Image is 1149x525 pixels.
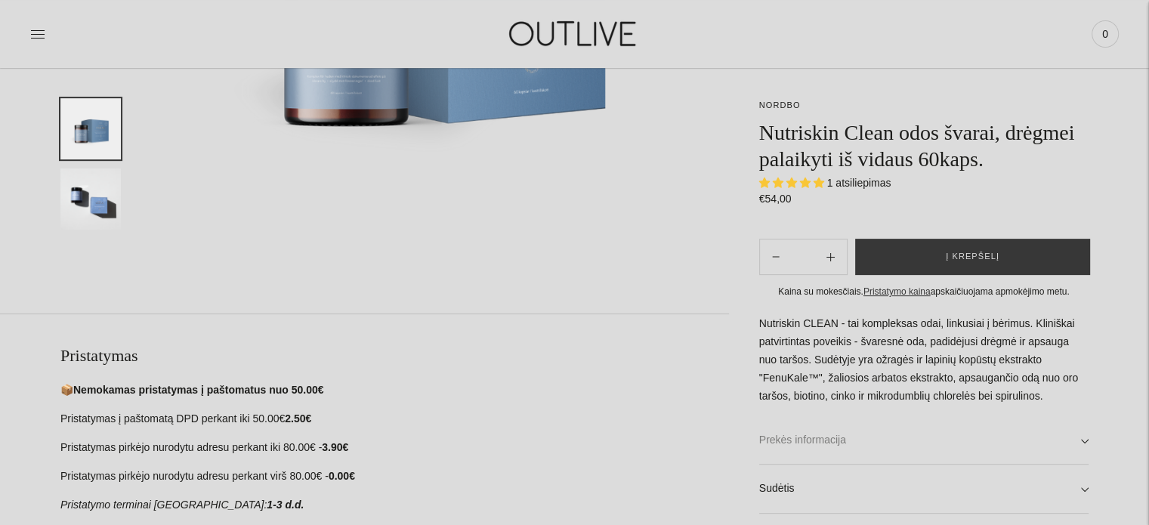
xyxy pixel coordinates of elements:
[60,439,729,457] p: Pristatymas pirkėjo nurodytu adresu perkant iki 80.00€ -
[73,384,323,396] strong: Nemokamas pristatymas į paštomatus nuo 50.00€
[60,499,267,511] em: Pristatymo terminai [GEOGRAPHIC_DATA]:
[60,344,729,367] h2: Pristatymas
[60,468,729,486] p: Pristatymas pirkėjo nurodytu adresu perkant virš 80.00€ -
[760,239,792,275] button: Add product quantity
[946,249,999,264] span: Į krepšelį
[1092,17,1119,51] a: 0
[285,412,311,425] strong: 2.50€
[322,441,348,453] strong: 3.90€
[60,381,729,400] p: 📦
[60,410,729,428] p: Pristatymas į paštomatą DPD perkant iki 50.00€
[759,465,1089,513] a: Sudėtis
[480,8,669,60] img: OUTLIVE
[855,239,1090,275] button: Į krepšelį
[267,499,304,511] strong: 1-3 d.d.
[759,100,801,110] a: NORDBO
[759,119,1089,172] h1: Nutriskin Clean odos švarai, drėgmei palaikyti iš vidaus 60kaps.
[759,315,1089,406] p: Nutriskin CLEAN - tai kompleksas odai, linkusiai į bėrimus. Kliniškai patvirtintas poveikis - šva...
[827,177,891,189] span: 1 atsiliepimas
[60,98,121,159] button: Translation missing: en.general.accessibility.image_thumbail
[759,284,1089,300] div: Kaina su mokesčiais. apskaičiuojama apmokėjimo metu.
[60,168,121,230] button: Translation missing: en.general.accessibility.image_thumbail
[759,177,827,189] span: 5.00 stars
[329,470,355,482] strong: 0.00€
[1095,23,1116,45] span: 0
[759,193,792,205] span: €54,00
[792,246,814,268] input: Product quantity
[759,416,1089,465] a: Prekės informacija
[814,239,847,275] button: Subtract product quantity
[863,286,931,297] a: Pristatymo kaina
